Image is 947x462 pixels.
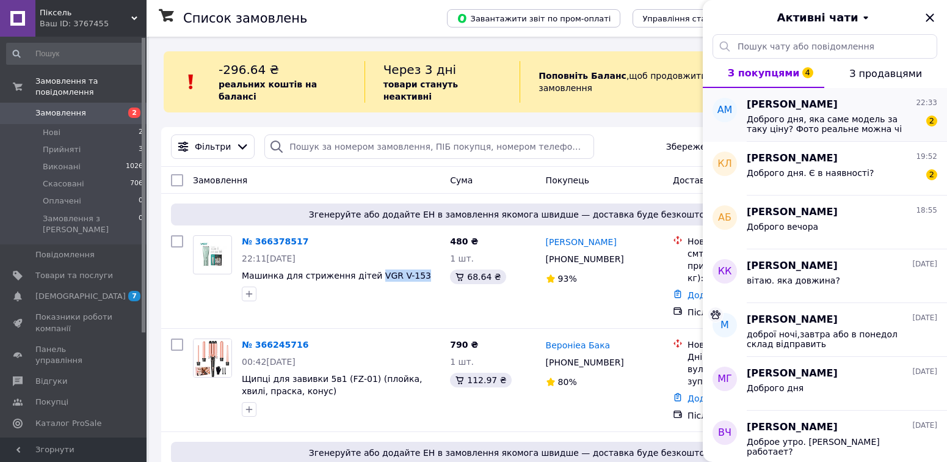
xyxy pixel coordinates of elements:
[543,251,626,268] div: [PHONE_NUMBER]
[194,243,231,268] img: Фото товару
[688,248,816,284] div: смт. Сенкевичівка, Пункт приймання-видачі (до 30 кг): вул. Шевченка, 17
[558,377,577,387] span: 80%
[688,290,736,300] a: Додати ЕН
[193,339,232,378] a: Фото товару
[539,71,626,81] b: Поповніть Баланс
[35,270,113,281] span: Товари та послуги
[43,178,84,189] span: Скасовані
[193,235,232,274] a: Фото товару
[688,351,816,387] div: Дніпро, Поштомат №55534: вул. Амбулаторна, 1 (Біля зупинки)
[546,175,589,185] span: Покупець
[35,312,113,334] span: Показники роботи компанії
[128,108,140,118] span: 2
[450,254,474,263] span: 1 шт.
[703,303,947,357] button: М[PERSON_NAME][DATE]доброї ночі,завтра або в понедол склад відправить
[777,10,858,26] span: Активні чати
[673,175,763,185] span: Доставка та оплата
[35,376,67,387] span: Відгуки
[558,274,577,284] span: 93%
[718,426,731,440] span: ВЧ
[219,79,317,101] b: реальних коштів на балансі
[383,62,457,77] span: Через 3 дні
[916,152,937,162] span: 19:52
[194,339,231,377] img: Фото товару
[747,367,838,381] span: [PERSON_NAME]
[182,73,200,91] img: :exclamation:
[802,67,813,78] span: 4
[717,372,732,386] span: МГ
[520,61,804,103] div: , щоб продовжити отримувати замовлення
[717,157,731,171] span: КЛ
[703,249,947,303] button: КК[PERSON_NAME][DATE]вітаю. яка довжина?
[242,374,422,396] a: Щипці для завивки 5в1 (FZ-01) (плойка, хвилі, праска, конус)
[747,152,838,166] span: [PERSON_NAME]
[633,9,746,28] button: Управління статусами
[35,397,68,408] span: Покупці
[747,420,838,435] span: [PERSON_NAME]
[642,14,736,23] span: Управління статусами
[688,394,736,403] a: Додати ЕН
[747,114,920,134] span: Доброго дня, яка саме модель за таку ціну? Фото реальне можна чі відповідна тому що в оголошенні
[717,103,733,117] span: АМ
[688,235,816,248] div: Нова Пошта
[139,127,143,138] span: 2
[926,169,937,180] span: 2
[43,161,81,172] span: Виконані
[747,222,818,232] span: Доброго вечора
[139,213,143,235] span: 0
[688,306,816,318] div: Післяплата
[688,409,816,422] div: Післяплата
[546,339,611,351] a: Вероніеа Бака
[264,134,594,159] input: Пошук за номером замовлення, ПІБ покупця, номером телефону, Email, номером накладної
[718,265,732,279] span: КК
[737,10,913,26] button: Активні чати
[747,168,874,178] span: Доброго дня. Є в наявності?
[923,10,937,25] button: Закрити
[35,418,101,429] span: Каталог ProSale
[35,344,113,366] span: Панель управління
[35,76,147,98] span: Замовлення та повідомлення
[747,259,838,273] span: [PERSON_NAME]
[703,59,824,88] button: З покупцями4
[703,196,947,249] button: АБ[PERSON_NAME]18:55Доброго вечора
[43,196,81,207] span: Оплачені
[126,161,143,172] span: 1026
[747,98,838,112] span: [PERSON_NAME]
[824,59,947,88] button: З продавцями
[128,291,140,301] span: 7
[450,373,511,387] div: 112.97 ₴
[193,175,247,185] span: Замовлення
[139,196,143,207] span: 0
[546,236,617,248] a: [PERSON_NAME]
[450,175,473,185] span: Cума
[912,367,937,377] span: [DATE]
[926,116,937,127] span: 2
[703,142,947,196] button: КЛ[PERSON_NAME]19:52Доброго дня. Є в наявності?2
[40,18,147,29] div: Ваш ID: 3767455
[912,259,937,269] span: [DATE]
[35,291,126,302] span: [DEMOGRAPHIC_DATA]
[688,339,816,351] div: Нова Пошта
[703,357,947,411] button: МГ[PERSON_NAME][DATE]Доброго дня
[35,249,95,260] span: Повідомлення
[242,340,308,350] a: № 366245716
[747,276,840,285] span: вітаю. яка довжина?
[718,211,731,225] span: АБ
[916,98,937,108] span: 22:33
[450,340,478,350] span: 790 ₴
[720,318,729,332] span: М
[666,141,755,153] span: Збережені фільтри:
[912,313,937,323] span: [DATE]
[242,271,431,280] span: Машинка для стриження дітей VGR V-153
[219,62,279,77] span: -296.64 ₴
[176,208,920,221] span: Згенеруйте або додайте ЕН в замовлення якомога швидше — доставка буде безкоштовною для покупця
[6,43,144,65] input: Пошук
[383,79,458,101] b: товари стануть неактивні
[130,178,143,189] span: 706
[747,313,838,327] span: [PERSON_NAME]
[176,447,920,459] span: Згенеруйте або додайте ЕН в замовлення якомога швидше — доставка буде безкоштовною для покупця
[457,13,611,24] span: Завантажити звіт по пром-оплаті
[242,237,308,246] a: № 366378517
[43,213,139,235] span: Замовлення з [PERSON_NAME]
